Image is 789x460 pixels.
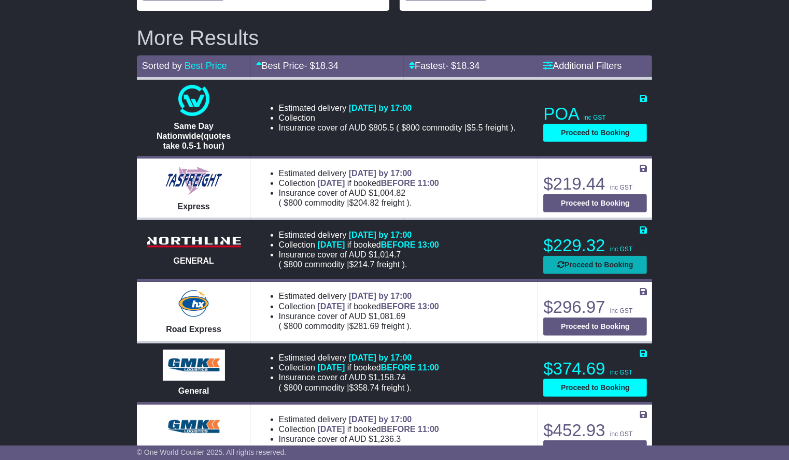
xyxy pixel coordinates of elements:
[137,448,287,456] span: © One World Courier 2025. All rights reserved.
[305,260,345,269] span: Commodity
[464,123,467,132] span: |
[610,307,632,314] span: inc GST
[137,26,653,49] h2: More Results
[288,383,302,392] span: 800
[347,322,349,330] span: |
[456,61,480,71] span: 18.34
[543,318,647,336] button: Proceed to Booking
[373,312,405,321] span: 1,081.69
[373,373,405,382] span: 1,158.74
[288,260,302,269] span: 800
[174,256,214,265] span: GENERAL
[279,123,394,133] span: Insurance cover of AUD $
[382,198,404,207] span: Freight
[157,122,231,150] span: Same Day Nationwide(quotes take 0.5-1 hour)
[279,291,531,301] li: Estimated delivery
[418,425,439,434] span: 11:00
[281,198,407,207] span: $ $
[610,246,632,253] span: inc GST
[354,322,379,330] span: 281.69
[406,123,420,132] span: 800
[317,363,439,372] span: if booked
[279,301,531,311] li: Collection
[543,235,647,256] p: $229.32
[354,198,379,207] span: 204.82
[288,198,302,207] span: 800
[354,444,374,453] span: 436.3
[279,188,406,198] span: Insurance cover of AUD $
[317,179,345,188] span: [DATE]
[381,425,416,434] span: BEFORE
[279,383,412,393] span: ( ).
[399,123,511,132] span: $ $
[543,256,647,274] button: Proceed to Booking
[418,363,439,372] span: 11:00
[279,424,531,434] li: Collection
[381,302,416,311] span: BEFORE
[164,165,223,196] img: Tasfreight: Express
[377,444,400,453] span: Freight
[279,414,531,424] li: Estimated delivery
[279,311,406,321] span: Insurance cover of AUD $
[349,292,412,300] span: [DATE] by 17:00
[543,379,647,397] button: Proceed to Booking
[347,444,349,453] span: |
[288,322,302,330] span: 800
[373,123,394,132] span: 805.5
[610,430,632,438] span: inc GST
[381,363,416,372] span: BEFORE
[382,383,404,392] span: Freight
[317,425,439,434] span: if booked
[178,202,210,211] span: Express
[279,321,412,331] span: ( ).
[281,260,402,269] span: $ $
[279,168,531,178] li: Estimated delivery
[178,85,209,116] img: One World Courier: Same Day Nationwide(quotes take 0.5-1 hour)
[279,444,407,454] span: ( ).
[142,61,182,71] span: Sorted by
[279,353,531,363] li: Estimated delivery
[382,322,404,330] span: Freight
[347,198,349,207] span: |
[279,113,516,123] li: Collection
[176,288,210,319] img: Hunter Express: Road Express
[349,169,412,178] span: [DATE] by 17:00
[279,434,401,444] span: Insurance cover of AUD $
[317,363,345,372] span: [DATE]
[317,179,439,188] span: if booked
[543,420,647,441] p: $452.93
[288,444,302,453] span: 800
[317,240,345,249] span: [DATE]
[178,386,209,395] span: General
[305,198,345,207] span: Commodity
[166,325,221,334] span: Road Express
[471,123,483,132] span: 5.5
[610,184,632,191] span: inc GST
[349,353,412,362] span: [DATE] by 17:00
[543,61,622,71] a: Additional Filters
[349,231,412,239] span: [DATE] by 17:00
[347,383,349,392] span: |
[583,114,605,121] span: inc GST
[543,104,647,124] p: POA
[281,383,407,392] span: $ $
[381,240,416,249] span: BEFORE
[279,250,401,260] span: Insurance cover of AUD $
[349,415,412,424] span: [DATE] by 17:00
[373,189,405,197] span: 1,004.82
[317,302,345,311] span: [DATE]
[373,435,401,443] span: 1,236.3
[381,179,416,188] span: BEFORE
[349,104,412,112] span: [DATE] by 17:00
[409,61,480,71] a: Fastest- $18.34
[610,369,632,376] span: inc GST
[279,372,406,382] span: Insurance cover of AUD $
[396,123,515,133] span: ( ).
[354,383,379,392] span: 358.74
[279,230,531,240] li: Estimated delivery
[543,124,647,142] button: Proceed to Booking
[315,61,339,71] span: 18.34
[185,61,227,71] a: Best Price
[279,178,531,188] li: Collection
[317,425,345,434] span: [DATE]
